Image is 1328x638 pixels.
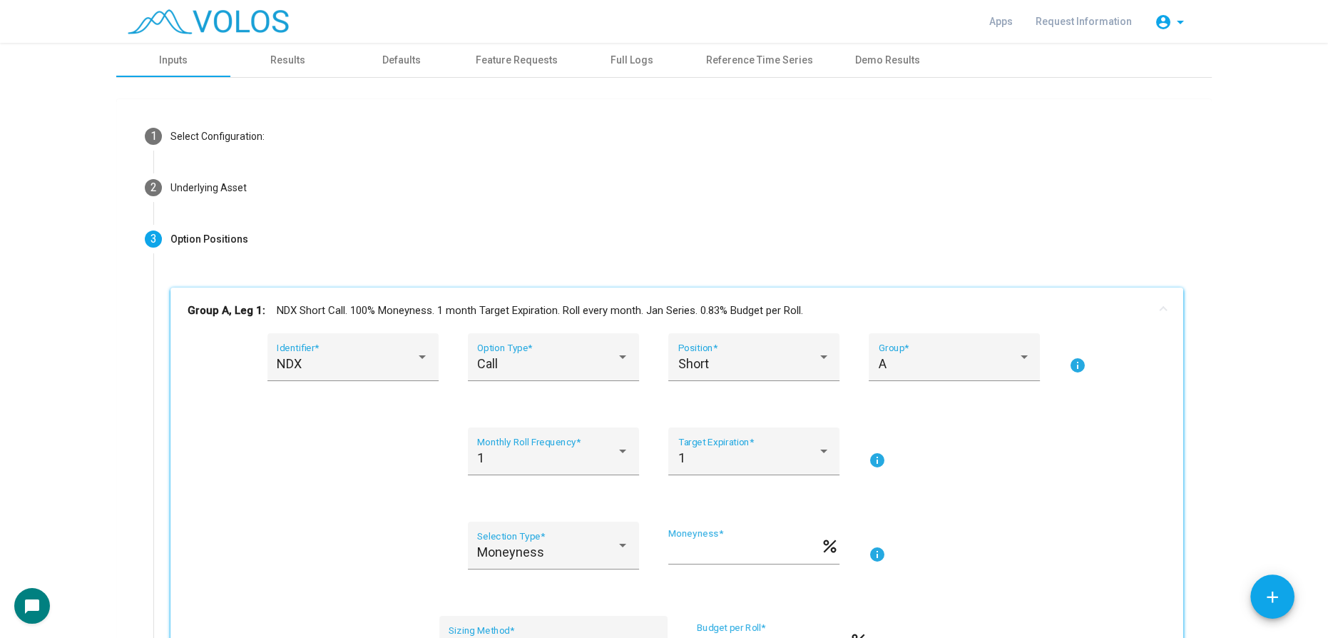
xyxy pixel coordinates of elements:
[150,181,157,194] span: 2
[1024,9,1143,34] a: Request Information
[855,53,920,68] div: Demo Results
[188,303,1149,319] mat-panel-title: NDX Short Call. 100% Moneyness. 1 month Target Expiration. Roll every month. Jan Series. 0.83% Bu...
[277,356,302,371] span: NDX
[1155,14,1172,31] mat-icon: account_circle
[170,232,248,247] div: Option Positions
[1172,14,1189,31] mat-icon: arrow_drop_down
[869,452,886,469] mat-icon: info
[978,9,1024,34] a: Apps
[159,53,188,68] div: Inputs
[1263,588,1282,607] mat-icon: add
[170,181,247,196] div: Underlying Asset
[1036,16,1132,27] span: Request Information
[477,450,484,465] span: 1
[477,545,544,559] span: Moneyness
[477,356,498,371] span: Call
[611,53,653,68] div: Full Logs
[24,598,41,615] mat-icon: chat_bubble
[879,356,887,371] span: A
[270,53,305,68] div: Results
[170,129,265,144] div: Select Configuration:
[150,129,157,143] span: 1
[678,450,685,465] span: 1
[170,288,1183,333] mat-expansion-panel-header: Group A, Leg 1:NDX Short Call. 100% Moneyness. 1 month Target Expiration. Roll every month. Jan S...
[820,536,839,553] mat-icon: percent
[869,546,886,563] mat-icon: info
[1250,574,1294,619] button: Add icon
[188,303,265,319] b: Group A, Leg 1:
[476,53,558,68] div: Feature Requests
[150,232,157,245] span: 3
[678,356,709,371] span: Short
[1069,357,1086,374] mat-icon: info
[382,53,421,68] div: Defaults
[989,16,1013,27] span: Apps
[706,53,813,68] div: Reference Time Series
